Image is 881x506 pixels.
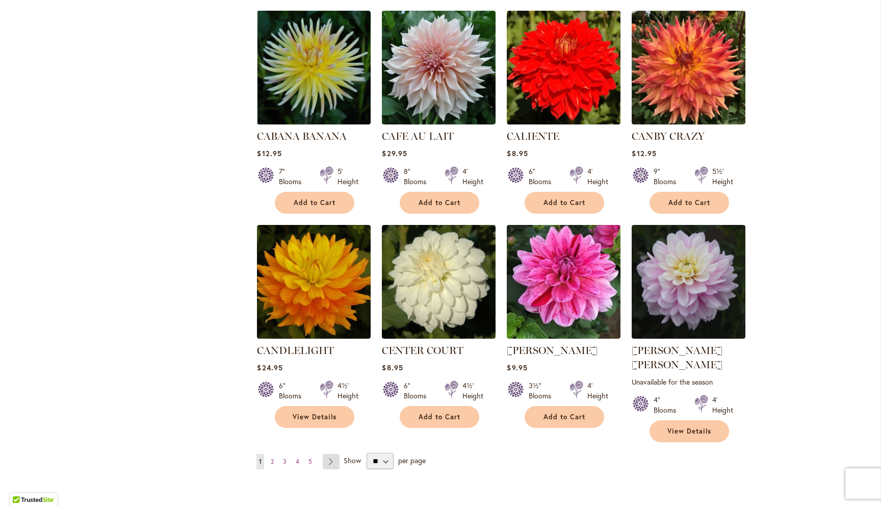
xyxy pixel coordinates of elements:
a: CHA CHING [507,331,620,341]
div: 5½' Height [712,166,733,187]
button: Add to Cart [650,192,729,214]
span: View Details [667,427,711,436]
div: 4' Height [462,166,483,187]
div: 4½' Height [338,381,358,401]
div: 9" Blooms [654,166,682,187]
a: View Details [650,420,729,442]
span: $8.95 [382,363,403,372]
span: 5 [308,458,312,465]
span: per page [398,456,426,465]
div: 8" Blooms [404,166,432,187]
div: 4' Height [712,395,733,415]
span: Add to Cart [543,198,585,207]
a: 3 [280,454,289,469]
img: CALIENTE [507,11,620,124]
a: Canby Crazy [632,117,745,127]
span: $12.95 [632,148,656,158]
img: CABANA BANANA [257,11,371,124]
button: Add to Cart [275,192,354,214]
span: $29.95 [382,148,407,158]
button: Add to Cart [525,406,604,428]
span: Add to Cart [294,198,335,207]
a: CENTER COURT [382,344,463,357]
a: CANDLELIGHT [257,331,371,341]
span: Add to Cart [419,413,460,421]
a: 4 [293,454,302,469]
a: CALIENTE [507,130,559,142]
div: 6" Blooms [279,381,307,401]
span: $12.95 [257,148,281,158]
div: 5' Height [338,166,358,187]
span: View Details [293,413,336,421]
a: [PERSON_NAME] [507,344,598,357]
button: Add to Cart [400,406,479,428]
div: 4" Blooms [654,395,682,415]
span: 2 [271,458,274,465]
span: 4 [296,458,299,465]
img: CANDLELIGHT [257,225,371,339]
a: CABANA BANANA [257,130,347,142]
span: Show [344,456,361,465]
img: Charlotte Mae [632,225,745,339]
a: CANBY CRAZY [632,130,705,142]
span: Add to Cart [668,198,710,207]
a: Café Au Lait [382,117,496,127]
span: 3 [283,458,287,465]
a: CENTER COURT [382,331,496,341]
a: CANDLELIGHT [257,344,334,357]
button: Add to Cart [400,192,479,214]
span: $24.95 [257,363,282,372]
a: CABANA BANANA [257,117,371,127]
span: $9.95 [507,363,527,372]
img: CENTER COURT [382,225,496,339]
a: View Details [275,406,354,428]
div: 3½" Blooms [529,381,557,401]
p: Unavailable for the season [632,377,745,387]
span: Add to Cart [419,198,460,207]
a: Charlotte Mae [632,331,745,341]
iframe: Launch Accessibility Center [8,470,36,498]
a: CALIENTE [507,117,620,127]
img: Canby Crazy [632,11,745,124]
button: Add to Cart [525,192,604,214]
div: 4½' Height [462,381,483,401]
div: 7" Blooms [279,166,307,187]
a: 2 [268,454,276,469]
img: Café Au Lait [382,11,496,124]
a: [PERSON_NAME] [PERSON_NAME] [632,344,722,371]
div: 4' Height [587,381,608,401]
div: 6" Blooms [404,381,432,401]
div: 6" Blooms [529,166,557,187]
div: 4' Height [587,166,608,187]
span: $8.95 [507,148,528,158]
span: Add to Cart [543,413,585,421]
a: 5 [306,454,315,469]
a: CAFE AU LAIT [382,130,454,142]
img: CHA CHING [507,225,620,339]
span: 1 [259,458,262,465]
